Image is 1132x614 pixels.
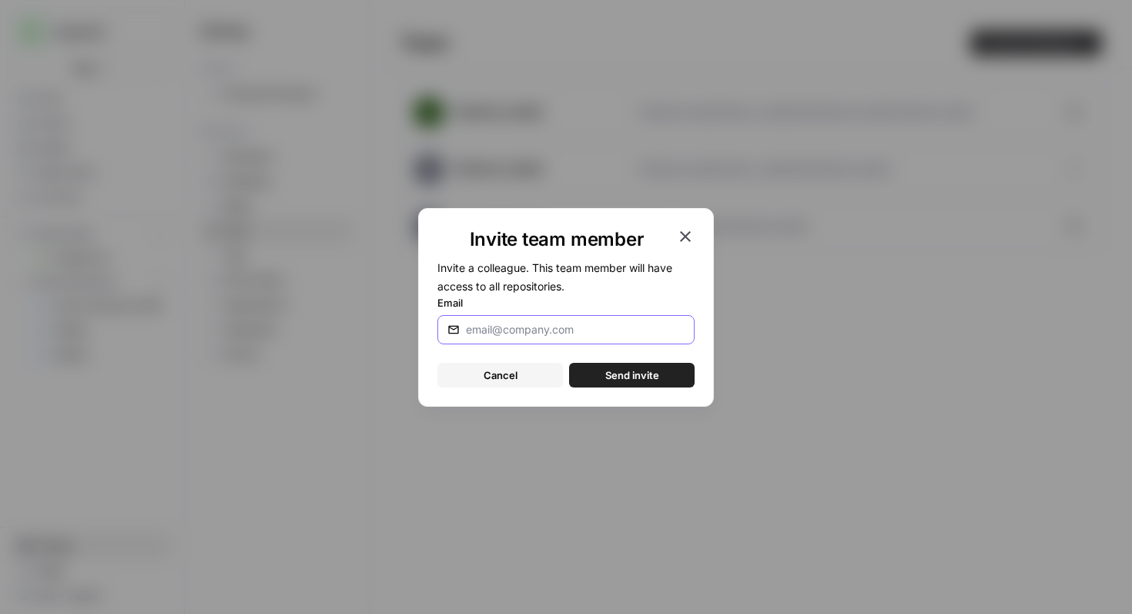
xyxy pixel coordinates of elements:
span: Send invite [605,367,659,383]
button: Send invite [569,363,695,388]
button: Cancel [437,363,563,388]
input: email@company.com [466,322,685,337]
h1: Invite team member [437,227,676,252]
label: Email [437,295,695,310]
span: Invite a colleague. This team member will have access to all repositories. [437,261,672,293]
span: Cancel [484,367,517,383]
